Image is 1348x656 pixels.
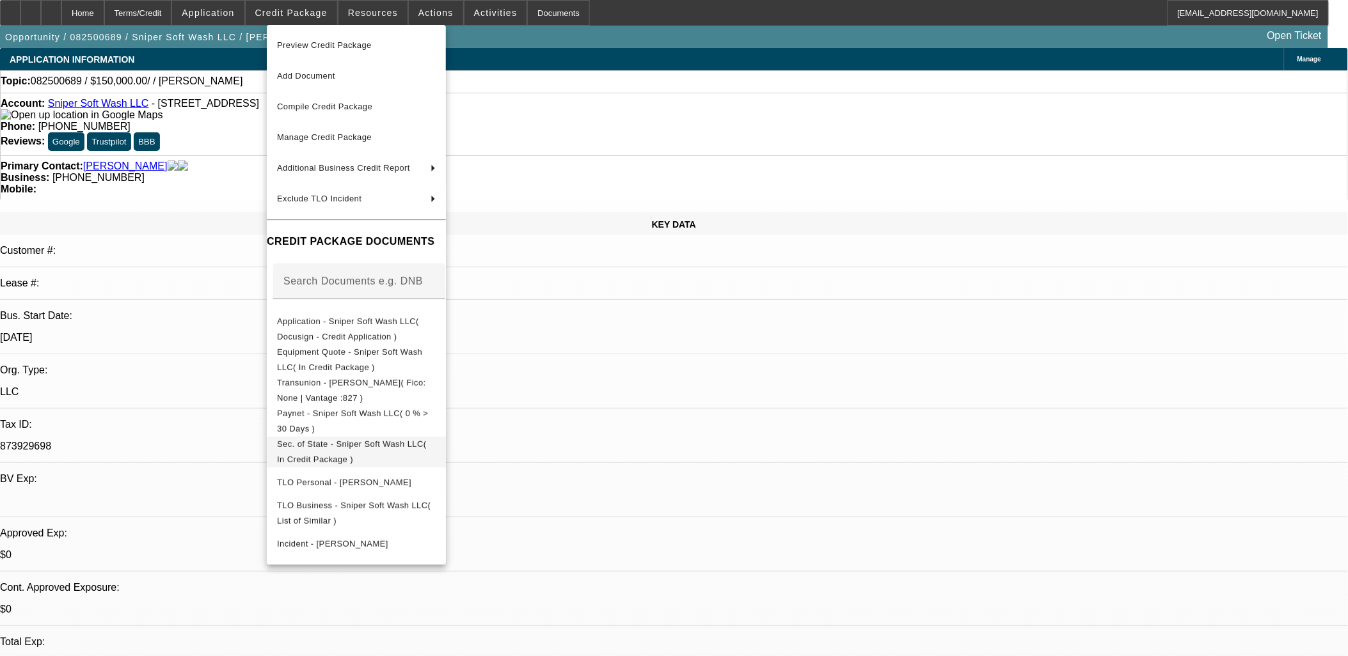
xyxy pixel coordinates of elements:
button: Incident - Gomez, Lenin [267,528,446,559]
span: Application - Sniper Soft Wash LLC( Docusign - Credit Application ) [277,316,419,341]
span: Add Document [277,71,335,81]
span: Compile Credit Package [277,102,372,111]
span: Paynet - Sniper Soft Wash LLC( 0 % > 30 Days ) [277,408,428,433]
button: Equipment Quote - Sniper Soft Wash LLC( In Credit Package ) [267,344,446,375]
button: Transunion - Gomez, Lenin( Fico: None | Vantage :827 ) [267,375,446,405]
span: Sec. of State - Sniper Soft Wash LLC( In Credit Package ) [277,439,426,464]
button: Application - Sniper Soft Wash LLC( Docusign - Credit Application ) [267,313,446,344]
button: Paynet - Sniper Soft Wash LLC( 0 % > 30 Days ) [267,405,446,436]
button: Sec. of State - Sniper Soft Wash LLC( In Credit Package ) [267,436,446,467]
button: TLO Personal - Gomez, Lenin [267,467,446,497]
span: Additional Business Credit Report [277,163,410,173]
span: Incident - [PERSON_NAME] [277,538,388,548]
button: TLO Business - Sniper Soft Wash LLC( List of Similar ) [267,497,446,528]
mat-label: Search Documents e.g. DNB [283,275,423,286]
h4: CREDIT PACKAGE DOCUMENTS [267,234,446,249]
span: TLO Business - Sniper Soft Wash LLC( List of Similar ) [277,500,431,525]
span: Manage Credit Package [277,132,372,142]
span: TLO Personal - [PERSON_NAME] [277,477,411,487]
span: Exclude TLO Incident [277,194,361,203]
span: Equipment Quote - Sniper Soft Wash LLC( In Credit Package ) [277,347,422,371]
span: Transunion - [PERSON_NAME]( Fico: None | Vantage :827 ) [277,377,426,402]
span: Preview Credit Package [277,40,372,50]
